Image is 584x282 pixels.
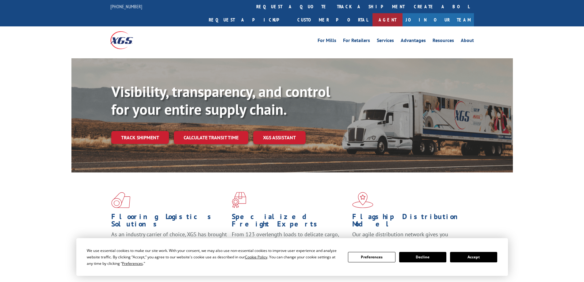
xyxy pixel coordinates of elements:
h1: Specialized Freight Experts [232,213,348,231]
a: For Mills [318,38,336,45]
div: Cookie Consent Prompt [76,238,508,276]
a: Advantages [401,38,426,45]
button: Decline [399,252,446,262]
span: Cookie Policy [245,254,267,260]
a: Calculate transit time [174,131,248,144]
span: Preferences [122,261,143,266]
button: Preferences [348,252,395,262]
img: xgs-icon-focused-on-flooring-red [232,192,246,208]
a: Agent [372,13,403,26]
img: xgs-icon-total-supply-chain-intelligence-red [111,192,130,208]
a: For Retailers [343,38,370,45]
a: [PHONE_NUMBER] [110,3,142,10]
a: Services [377,38,394,45]
b: Visibility, transparency, and control for your entire supply chain. [111,82,330,119]
a: About [461,38,474,45]
img: xgs-icon-flagship-distribution-model-red [352,192,373,208]
a: Customer Portal [293,13,372,26]
div: We use essential cookies to make our site work. With your consent, we may also use non-essential ... [87,247,341,267]
button: Accept [450,252,497,262]
h1: Flagship Distribution Model [352,213,468,231]
p: From 123 overlength loads to delicate cargo, our experienced staff knows the best way to move you... [232,231,348,258]
a: Resources [433,38,454,45]
span: Our agile distribution network gives you nationwide inventory management on demand. [352,231,465,245]
a: Request a pickup [204,13,293,26]
span: As an industry carrier of choice, XGS has brought innovation and dedication to flooring logistics... [111,231,227,253]
a: XGS ASSISTANT [253,131,306,144]
a: Track shipment [111,131,169,144]
h1: Flooring Logistics Solutions [111,213,227,231]
a: Join Our Team [403,13,474,26]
